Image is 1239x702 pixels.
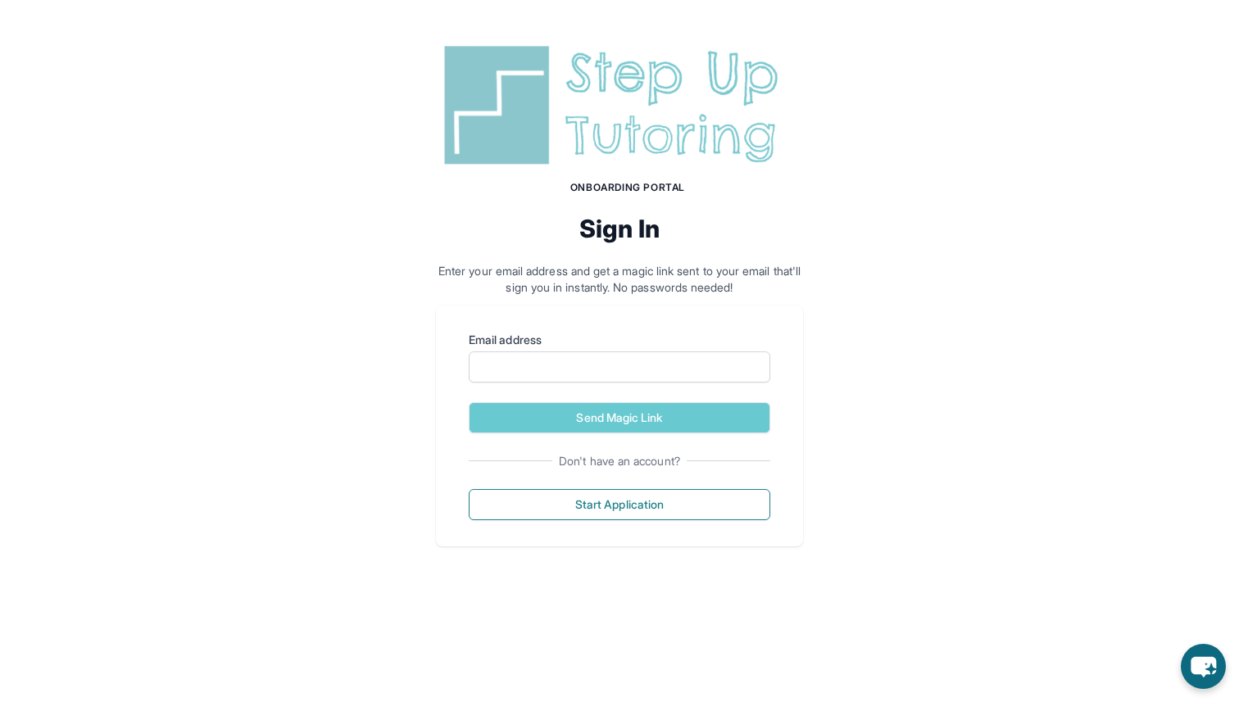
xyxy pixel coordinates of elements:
span: Don't have an account? [552,453,687,469]
button: Start Application [469,489,770,520]
button: chat-button [1181,644,1226,689]
h2: Sign In [436,214,803,243]
h1: Onboarding Portal [452,181,803,194]
label: Email address [469,332,770,348]
img: Step Up Tutoring horizontal logo [436,39,803,171]
p: Enter your email address and get a magic link sent to your email that'll sign you in instantly. N... [436,263,803,296]
button: Send Magic Link [469,402,770,433]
